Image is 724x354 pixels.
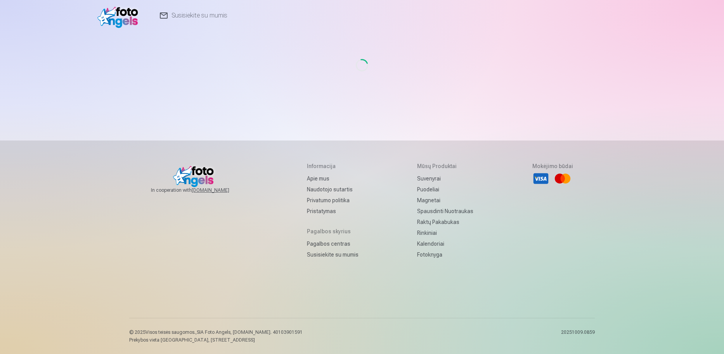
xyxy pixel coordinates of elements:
[97,3,142,28] img: /v1
[554,170,571,187] li: Mastercard
[129,329,303,335] p: © 2025 Visos teisės saugomos. ,
[307,206,359,217] a: Pristatymas
[307,195,359,206] a: Privatumo politika
[417,195,473,206] a: Magnetai
[307,173,359,184] a: Apie mus
[151,187,248,193] span: In cooperation with
[307,238,359,249] a: Pagalbos centras
[307,162,359,170] h5: Informacija
[417,184,473,195] a: Puodeliai
[307,227,359,235] h5: Pagalbos skyrius
[417,206,473,217] a: Spausdinti nuotraukas
[417,162,473,170] h5: Mūsų produktai
[417,249,473,260] a: Fotoknyga
[417,238,473,249] a: Kalendoriai
[129,337,303,343] p: Prekybos vieta [GEOGRAPHIC_DATA], [STREET_ADDRESS]
[192,187,248,193] a: [DOMAIN_NAME]
[561,329,595,343] p: 20251009.0859
[532,162,573,170] h5: Mokėjimo būdai
[417,173,473,184] a: Suvenyrai
[417,227,473,238] a: Rinkiniai
[307,184,359,195] a: Naudotojo sutartis
[197,330,303,335] span: SIA Foto Angels, [DOMAIN_NAME]. 40103901591
[532,170,549,187] li: Visa
[417,217,473,227] a: Raktų pakabukas
[307,249,359,260] a: Susisiekite su mumis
